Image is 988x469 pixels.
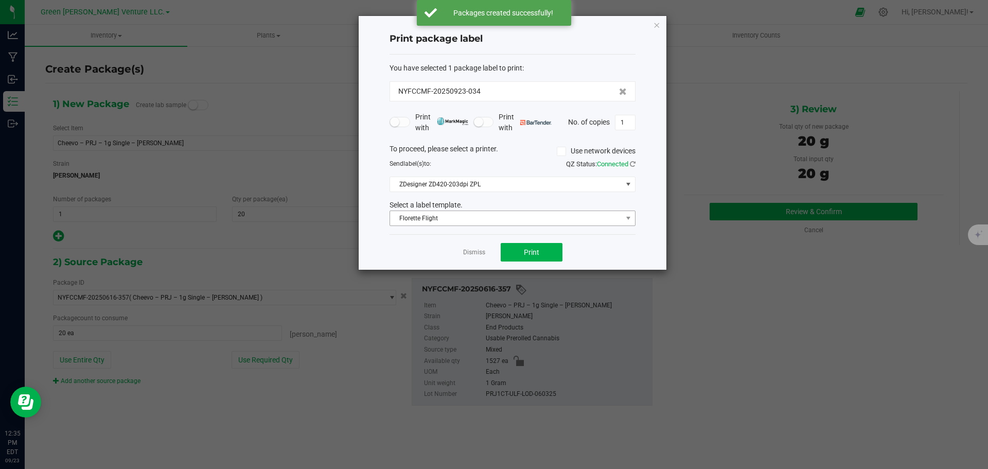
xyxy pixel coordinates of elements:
[10,387,41,418] iframe: Resource center
[390,211,622,225] span: Florette Flight
[390,177,622,192] span: ZDesigner ZD420-203dpi ZPL
[443,8,563,18] div: Packages created successfully!
[520,120,552,125] img: bartender.png
[382,144,643,159] div: To proceed, please select a printer.
[390,63,636,74] div: :
[390,32,636,46] h4: Print package label
[382,200,643,211] div: Select a label template.
[566,160,636,168] span: QZ Status:
[499,112,552,133] span: Print with
[501,243,562,262] button: Print
[398,86,481,97] span: NYFCCMF-20250923-034
[415,112,468,133] span: Print with
[557,146,636,157] label: Use network devices
[390,160,431,167] span: Send to:
[390,64,522,72] span: You have selected 1 package label to print
[403,160,424,167] span: label(s)
[437,117,468,125] img: mark_magic_cybra.png
[568,117,610,126] span: No. of copies
[463,248,485,257] a: Dismiss
[524,248,539,256] span: Print
[597,160,628,168] span: Connected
